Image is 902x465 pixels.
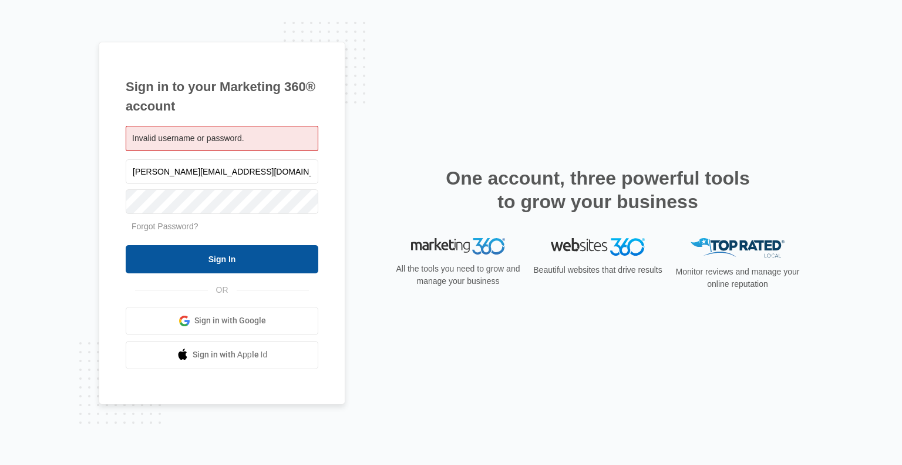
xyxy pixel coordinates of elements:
[126,245,318,273] input: Sign In
[126,159,318,184] input: Email
[132,222,198,231] a: Forgot Password?
[126,341,318,369] a: Sign in with Apple Id
[193,349,268,361] span: Sign in with Apple Id
[532,264,664,276] p: Beautiful websites that drive results
[126,77,318,116] h1: Sign in to your Marketing 360® account
[126,307,318,335] a: Sign in with Google
[208,284,237,296] span: OR
[392,263,524,287] p: All the tools you need to grow and manage your business
[691,238,785,257] img: Top Rated Local
[132,133,244,143] span: Invalid username or password.
[551,238,645,255] img: Websites 360
[194,315,266,327] span: Sign in with Google
[411,238,505,255] img: Marketing 360
[672,266,803,290] p: Monitor reviews and manage your online reputation
[442,166,753,213] h2: One account, three powerful tools to grow your business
